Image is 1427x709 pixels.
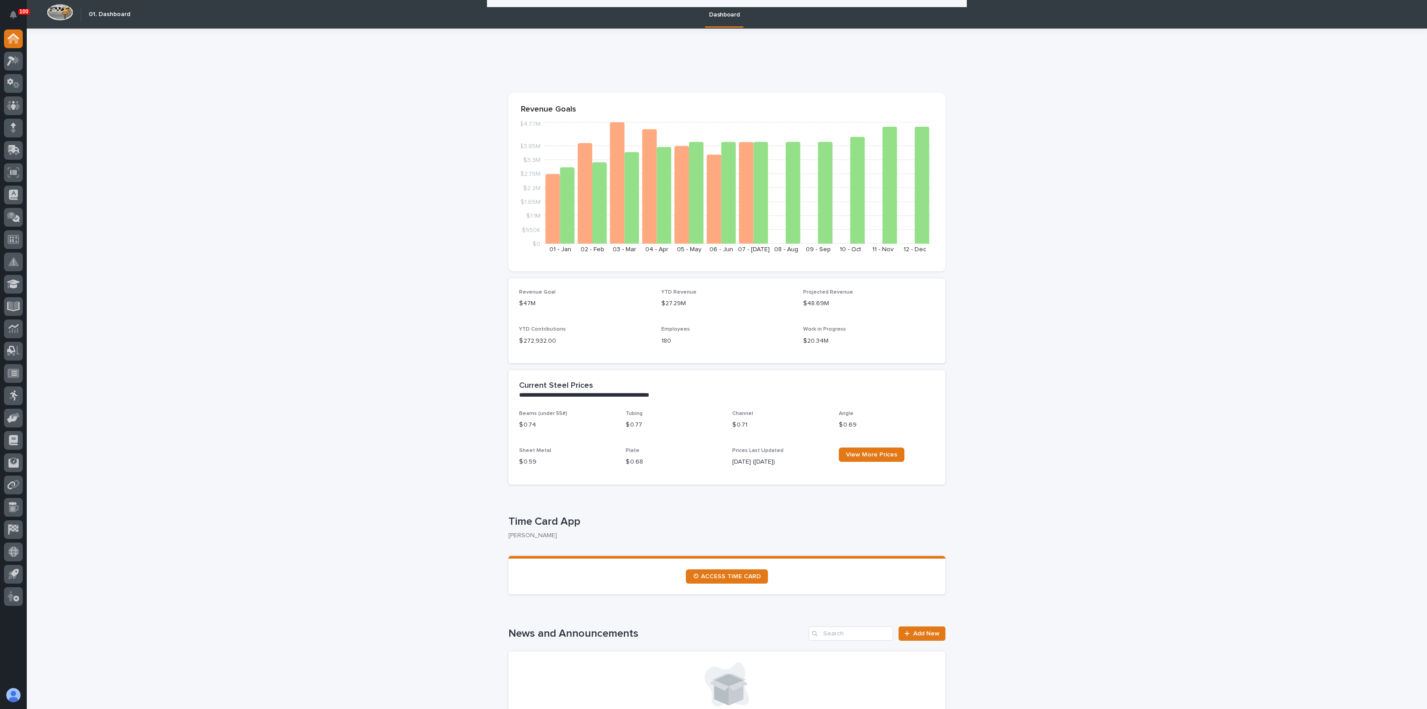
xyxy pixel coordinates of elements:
[526,213,540,219] tspan: $1.1M
[661,299,793,308] p: $27.29M
[732,411,753,416] span: Channel
[519,448,551,453] span: Sheet Metal
[839,411,854,416] span: Angle
[839,448,904,462] a: View More Prices
[522,227,540,233] tspan: $550K
[661,327,690,332] span: Employees
[774,246,798,253] text: 08 - Aug
[520,121,540,127] tspan: $4.77M
[549,246,571,253] text: 01 - Jan
[661,290,697,295] span: YTD Revenue
[613,246,636,253] text: 03 - Mar
[913,630,940,637] span: Add New
[803,299,935,308] p: $48.69M
[519,290,556,295] span: Revenue Goal
[519,411,567,416] span: Beams (under 55#)
[693,573,761,580] span: ⏲ ACCESS TIME CARD
[872,246,894,253] text: 11 - Nov
[532,241,540,247] tspan: $0
[520,143,540,149] tspan: $3.85M
[677,246,701,253] text: 05 - May
[519,336,651,346] p: $ 272,932.00
[508,627,805,640] h1: News and Announcements
[519,299,651,308] p: $47M
[4,686,23,705] button: users-avatar
[89,11,130,18] h2: 01. Dashboard
[626,420,722,430] p: $ 0.77
[686,569,768,584] a: ⏲ ACCESS TIME CARD
[846,452,897,458] span: View More Prices
[732,420,828,430] p: $ 0.71
[645,246,668,253] text: 04 - Apr
[709,246,733,253] text: 06 - Jun
[508,515,942,528] p: Time Card App
[520,171,540,177] tspan: $2.75M
[523,157,540,163] tspan: $3.3M
[521,105,933,115] p: Revenue Goals
[732,448,784,453] span: Prices Last Updated
[508,532,938,539] p: [PERSON_NAME]
[11,11,23,25] div: Notifications100
[808,626,893,641] input: Search
[732,457,828,467] p: [DATE] ([DATE])
[520,199,540,205] tspan: $1.65M
[523,185,540,191] tspan: $2.2M
[519,457,615,467] p: $ 0.59
[581,246,604,253] text: 02 - Feb
[803,327,846,332] span: Work in Progress
[519,420,615,430] p: $ 0.74
[626,457,722,467] p: $ 0.68
[803,290,853,295] span: Projected Revenue
[738,246,770,253] text: 07 - [DATE]
[626,448,639,453] span: Plate
[903,246,926,253] text: 12 - Dec
[519,381,593,391] h2: Current Steel Prices
[839,420,935,430] p: $ 0.69
[899,626,945,641] a: Add New
[803,336,935,346] p: $20.34M
[840,246,861,253] text: 10 - Oct
[519,327,566,332] span: YTD Contributions
[47,4,73,21] img: Workspace Logo
[661,336,793,346] p: 180
[806,246,831,253] text: 09 - Sep
[20,8,29,15] p: 100
[4,5,23,24] button: Notifications
[626,411,643,416] span: Tubing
